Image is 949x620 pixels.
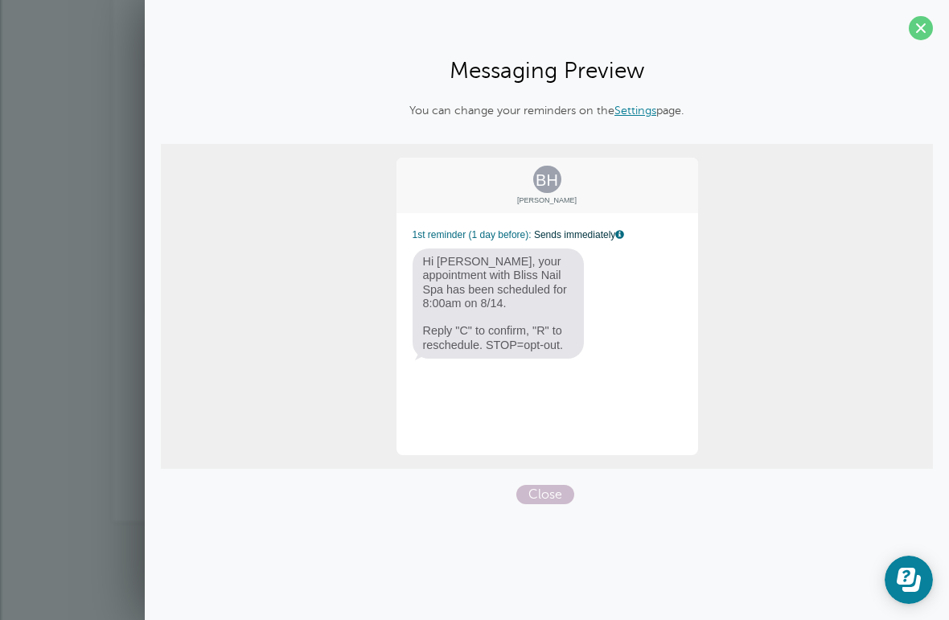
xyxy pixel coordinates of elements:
h2: Messaging Preview [161,56,933,84]
a: Close [516,487,578,502]
p: Want a ? [113,546,836,565]
a: Settings [614,104,656,117]
span: BH [533,166,561,193]
iframe: Resource center [885,556,933,604]
span: 1st reminder (1 day before): [413,229,532,240]
span: Close [516,485,574,504]
span: Hi [PERSON_NAME], your appointment with Bliss Nail Spa has been scheduled for 8:00am on 8/14. Rep... [413,248,585,359]
span: [PERSON_NAME] [396,196,698,205]
p: You can change your reminders on the page. [350,102,744,120]
a: This message is generated from your "First Reminder" template. You can edit it on Settings > Remi... [615,230,625,240]
span: Sends immediately [534,229,625,240]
